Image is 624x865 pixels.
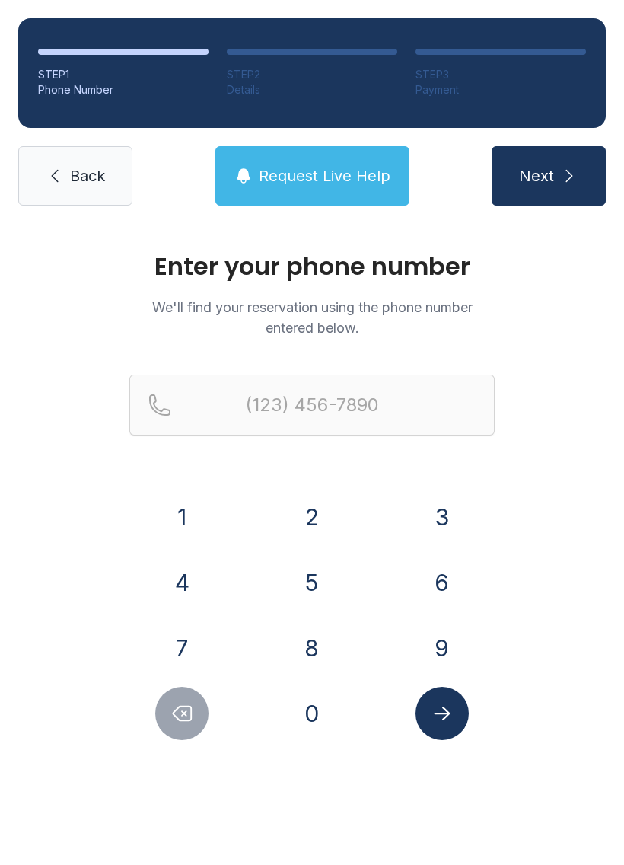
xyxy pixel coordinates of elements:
[415,687,469,740] button: Submit lookup form
[415,556,469,609] button: 6
[155,621,209,675] button: 7
[285,687,339,740] button: 0
[70,165,105,187] span: Back
[285,556,339,609] button: 5
[227,67,397,82] div: STEP 2
[129,297,495,338] p: We'll find your reservation using the phone number entered below.
[415,67,586,82] div: STEP 3
[519,165,554,187] span: Next
[155,490,209,544] button: 1
[415,621,469,675] button: 9
[285,621,339,675] button: 8
[38,67,209,82] div: STEP 1
[155,687,209,740] button: Delete number
[129,375,495,436] input: Reservation phone number
[415,82,586,97] div: Payment
[259,165,390,187] span: Request Live Help
[38,82,209,97] div: Phone Number
[155,556,209,609] button: 4
[129,254,495,279] h1: Enter your phone number
[285,490,339,544] button: 2
[227,82,397,97] div: Details
[415,490,469,544] button: 3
